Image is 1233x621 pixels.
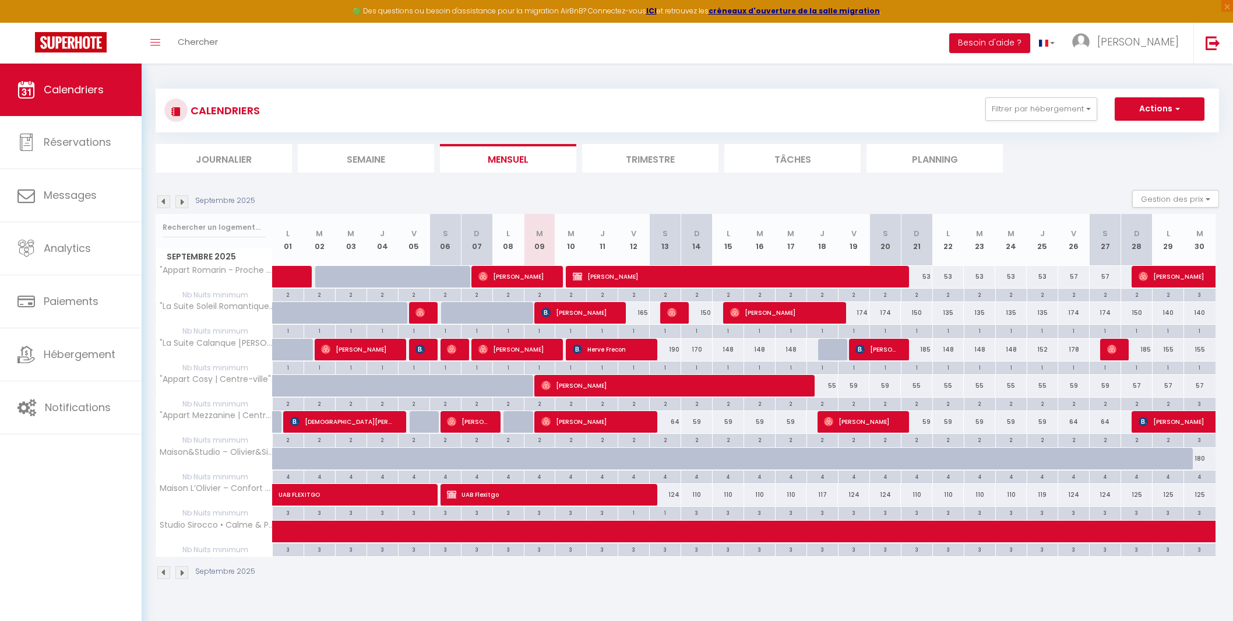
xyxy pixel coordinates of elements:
[1184,362,1215,373] div: 1
[1058,398,1089,409] div: 2
[932,266,964,287] div: 53
[573,265,898,287] span: [PERSON_NAME]
[524,362,555,373] div: 1
[158,339,274,348] span: "La Suite Calanque [PERSON_NAME] & [PERSON_NAME]"
[304,398,335,409] div: 2
[744,398,775,409] div: 2
[995,302,1027,324] div: 135
[776,398,806,409] div: 2
[273,484,304,506] a: UAB FLEXITGO
[555,398,586,409] div: 2
[713,362,744,373] div: 1
[681,411,713,433] div: 59
[646,6,657,16] strong: ICI
[1153,375,1184,397] div: 57
[399,362,429,373] div: 1
[1102,228,1108,239] abbr: S
[964,325,995,336] div: 1
[1090,362,1121,373] div: 1
[536,228,543,239] abbr: M
[713,411,744,433] div: 59
[618,325,649,336] div: 1
[976,228,983,239] abbr: M
[901,362,932,373] div: 1
[618,398,649,409] div: 2
[1153,302,1184,324] div: 140
[1153,362,1183,373] div: 1
[1121,325,1152,336] div: 1
[681,398,712,409] div: 2
[932,302,964,324] div: 135
[304,289,335,300] div: 2
[724,144,861,173] li: Tâches
[1027,302,1058,324] div: 135
[618,289,649,300] div: 2
[156,398,272,411] span: Nb Nuits minimum
[568,228,575,239] abbr: M
[681,362,712,373] div: 1
[1058,325,1089,336] div: 1
[932,214,964,266] th: 22
[776,289,806,300] div: 2
[399,289,429,300] div: 2
[964,411,995,433] div: 59
[399,398,429,409] div: 2
[347,228,354,239] abbr: M
[964,289,995,300] div: 2
[587,325,618,336] div: 1
[932,411,964,433] div: 59
[44,82,104,97] span: Calendriers
[447,483,646,506] span: UAB Flexitgo
[1027,339,1058,360] div: 152
[398,214,429,266] th: 05
[493,362,524,373] div: 1
[995,375,1027,397] div: 55
[883,228,888,239] abbr: S
[870,325,901,336] div: 1
[524,289,555,300] div: 2
[806,375,838,397] div: 55
[1058,289,1089,300] div: 2
[462,325,492,336] div: 1
[541,301,615,324] span: [PERSON_NAME]
[650,214,681,266] th: 13
[367,398,398,409] div: 2
[901,398,932,409] div: 2
[1027,289,1058,300] div: 2
[555,289,586,300] div: 2
[650,411,681,433] div: 64
[727,228,730,239] abbr: L
[44,135,111,149] span: Réservations
[1121,398,1152,409] div: 2
[713,289,744,300] div: 2
[1184,339,1216,360] div: 155
[650,289,681,300] div: 2
[1058,339,1090,360] div: 178
[870,362,901,373] div: 1
[411,228,417,239] abbr: V
[367,214,398,266] th: 04
[787,228,794,239] abbr: M
[1090,302,1121,324] div: 174
[430,398,461,409] div: 2
[650,339,681,360] div: 190
[869,302,901,324] div: 174
[709,6,880,16] strong: créneaux d'ouverture de la salle migration
[1058,266,1090,287] div: 57
[838,214,869,266] th: 19
[839,289,869,300] div: 2
[1090,214,1121,266] th: 27
[730,301,835,324] span: [PERSON_NAME]
[304,214,335,266] th: 02
[1184,214,1216,266] th: 30
[901,289,932,300] div: 2
[713,398,744,409] div: 2
[1040,228,1045,239] abbr: J
[163,217,266,238] input: Rechercher un logement...
[1153,325,1183,336] div: 1
[273,325,304,336] div: 1
[35,32,107,52] img: Super Booking
[367,289,398,300] div: 2
[964,362,995,373] div: 1
[996,289,1027,300] div: 2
